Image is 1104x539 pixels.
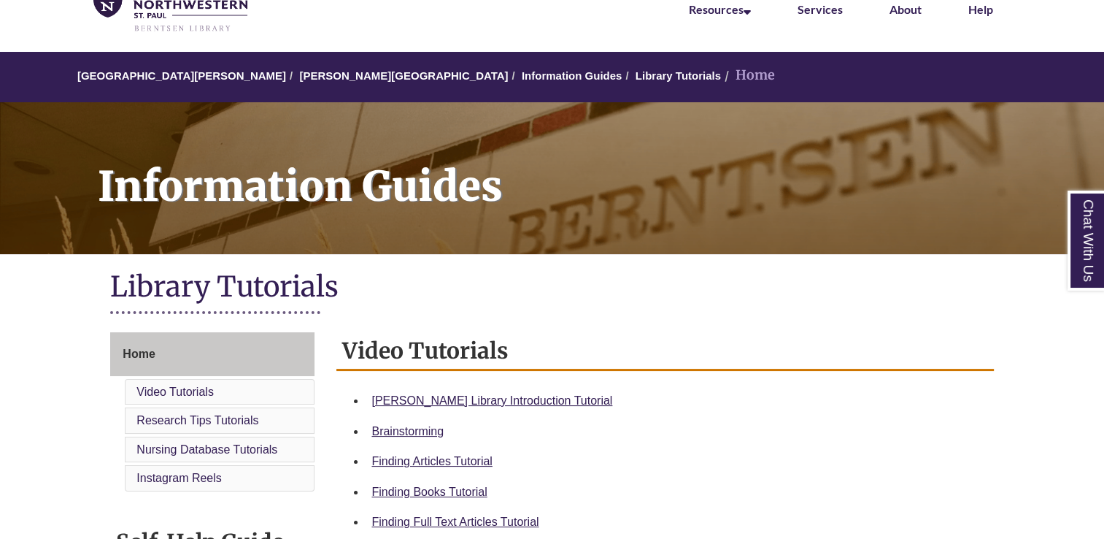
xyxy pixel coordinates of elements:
a: [PERSON_NAME] Library Introduction Tutorial [371,394,612,407]
a: Finding Full Text Articles Tutorial [371,516,539,528]
h1: Library Tutorials [110,269,993,307]
li: Home [721,65,775,86]
a: Research Tips Tutorials [136,414,258,427]
a: Finding Articles Tutorial [371,455,492,467]
a: [GEOGRAPHIC_DATA][PERSON_NAME] [77,69,286,82]
a: Video Tutorials [136,386,214,398]
a: Home [110,332,314,376]
a: Resources [689,2,751,16]
h2: Video Tutorials [336,332,993,371]
a: Services [798,2,843,16]
a: Library Tutorials [636,69,721,82]
a: Information Guides [522,69,622,82]
a: Instagram Reels [136,472,222,484]
a: [PERSON_NAME][GEOGRAPHIC_DATA] [299,69,508,82]
a: Nursing Database Tutorials [136,443,277,456]
a: About [889,2,922,16]
span: Home [123,348,155,360]
h1: Information Guides [82,102,1104,235]
div: Guide Page Menu [110,332,314,494]
a: Finding Books Tutorial [371,486,487,498]
a: Brainstorming [371,425,444,437]
a: Help [968,2,993,16]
